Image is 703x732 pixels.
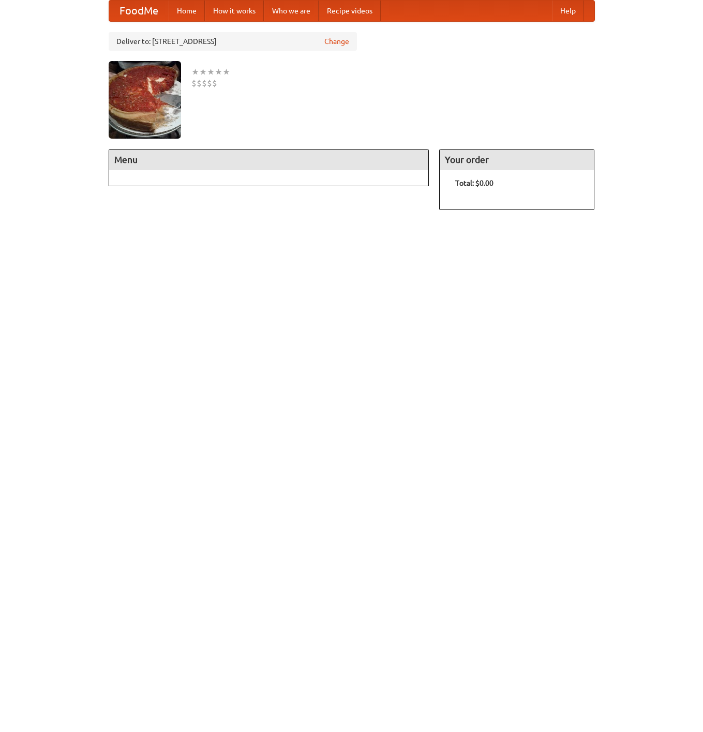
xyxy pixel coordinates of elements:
li: ★ [207,66,215,78]
li: $ [212,78,217,89]
a: FoodMe [109,1,169,21]
b: Total: $0.00 [455,179,493,187]
li: $ [191,78,197,89]
li: ★ [199,66,207,78]
li: ★ [191,66,199,78]
a: Help [552,1,584,21]
h4: Your order [440,150,594,170]
a: Recipe videos [319,1,381,21]
li: $ [202,78,207,89]
a: Home [169,1,205,21]
a: Change [324,36,349,47]
li: ★ [222,66,230,78]
img: angular.jpg [109,61,181,139]
li: $ [197,78,202,89]
h4: Menu [109,150,429,170]
li: ★ [215,66,222,78]
li: $ [207,78,212,89]
div: Deliver to: [STREET_ADDRESS] [109,32,357,51]
a: How it works [205,1,264,21]
a: Who we are [264,1,319,21]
